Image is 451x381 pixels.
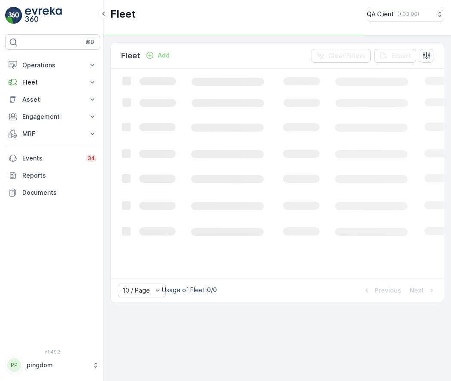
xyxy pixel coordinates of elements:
[22,112,83,121] p: Engagement
[22,61,83,70] p: Operations
[5,74,100,91] button: Fleet
[22,78,83,87] p: Fleet
[22,95,83,104] p: Asset
[22,154,81,163] p: Events
[85,39,94,45] p: ⌘B
[121,50,140,62] p: Fleet
[162,286,217,294] p: Usage of Fleet : 0/0
[410,286,424,295] p: Next
[5,167,100,184] a: Reports
[5,184,100,201] a: Documents
[5,7,22,24] img: logo
[367,7,444,21] button: QA Client(+03:00)
[391,51,411,60] p: Export
[5,125,100,142] button: MRF
[27,361,88,369] p: pingdom
[25,7,62,24] img: logo_light-DOdMpM7g.png
[5,57,100,74] button: Operations
[409,285,437,296] button: Next
[7,358,21,372] div: PP
[22,188,97,197] p: Documents
[374,49,416,63] button: Export
[22,130,83,138] p: MRF
[375,286,401,295] p: Previous
[5,349,100,354] span: v 1.49.3
[328,51,366,60] p: Clear Filters
[397,11,419,18] p: ( +03:00 )
[5,91,100,108] button: Asset
[311,49,371,63] button: Clear Filters
[110,7,136,21] p: Fleet
[142,50,173,60] button: Add
[367,10,394,18] p: QA Client
[5,108,100,125] button: Engagement
[362,285,402,296] button: Previous
[158,51,170,60] p: Add
[5,150,100,167] a: Events34
[88,155,95,162] p: 34
[5,356,100,374] button: PPpingdom
[22,171,97,180] p: Reports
